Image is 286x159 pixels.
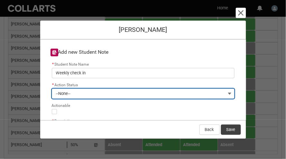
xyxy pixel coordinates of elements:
button: Save [221,125,241,135]
label: Action Status [52,81,81,88]
button: Back [199,125,220,135]
span: Actionable [52,101,73,108]
label: Student Note Name [52,60,92,67]
h1: [PERSON_NAME] [45,26,241,34]
abbr: required [52,119,54,123]
abbr: required [52,83,54,87]
abbr: required [52,62,54,67]
span: --None-- [56,89,71,98]
h3: Add new Student Note [51,49,109,56]
button: Cancel and close [237,9,245,17]
button: Action Status [52,89,235,99]
span: Description [55,119,74,123]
